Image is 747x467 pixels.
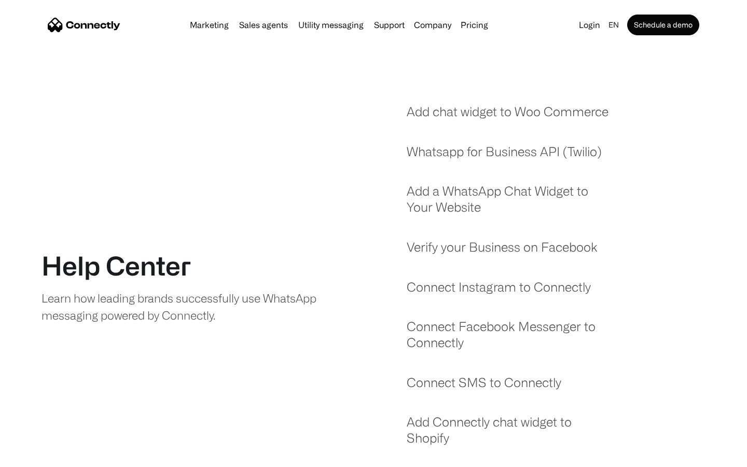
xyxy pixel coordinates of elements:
div: Company [414,18,451,32]
a: Add Connectly chat widget to Shopify [407,414,616,456]
a: Utility messaging [294,21,368,29]
ul: Language list [21,449,62,463]
a: Connect Facebook Messenger to Connectly [407,319,616,361]
a: Sales agents [235,21,292,29]
a: Pricing [457,21,492,29]
aside: Language selected: English [10,448,62,463]
a: Support [370,21,409,29]
h1: Help Center [41,250,191,281]
a: Add a WhatsApp Chat Widget to Your Website [407,183,616,225]
a: Marketing [186,21,233,29]
div: Learn how leading brands successfully use WhatsApp messaging powered by Connectly. [41,290,325,324]
a: Add chat widget to Woo Commerce [407,104,608,130]
a: Connect SMS to Connectly [407,375,561,401]
a: Whatsapp for Business API (Twilio) [407,144,602,170]
a: Login [575,18,604,32]
a: Verify your Business on Facebook [407,239,598,266]
a: Connect Instagram to Connectly [407,279,591,306]
a: Schedule a demo [627,15,699,35]
div: en [608,18,619,32]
